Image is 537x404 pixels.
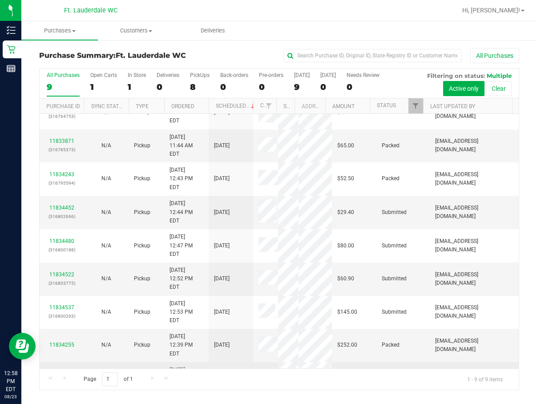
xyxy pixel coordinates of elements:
span: $65.00 [337,141,354,150]
span: [DATE] [214,308,230,316]
span: $29.40 [337,208,354,217]
span: [EMAIL_ADDRESS][DOMAIN_NAME] [435,271,513,287]
span: [EMAIL_ADDRESS][DOMAIN_NAME] [435,170,513,187]
span: Packed [382,141,400,150]
span: [DATE] [214,242,230,250]
span: Deliveries [189,27,237,35]
div: In Store [128,72,146,78]
div: 1 [128,82,146,92]
span: Pickup [134,141,150,150]
a: Customer [260,102,288,109]
div: 0 [347,82,380,92]
a: 11834243 [49,171,74,178]
button: N/A [101,275,111,283]
span: [DATE] [214,341,230,349]
p: (316785373) [45,145,79,154]
p: (316800293) [45,312,79,320]
button: N/A [101,341,111,349]
span: $60.90 [337,275,354,283]
span: Customers [98,27,174,35]
span: [DATE] 12:47 PM EDT [170,233,203,259]
div: PickUps [190,72,210,78]
span: [EMAIL_ADDRESS][DOMAIN_NAME] [435,137,513,154]
button: N/A [101,141,111,150]
div: 0 [157,82,179,92]
div: Back-orders [220,72,248,78]
div: Pre-orders [259,72,283,78]
a: Filter [262,98,276,113]
span: Submitted [382,242,407,250]
p: (316802666) [45,212,79,221]
span: $52.50 [337,174,354,183]
span: [DATE] 12:51 PM EDT [170,366,203,392]
span: Packed [382,174,400,183]
div: Open Carts [90,72,117,78]
span: Pickup [134,275,150,283]
a: Purchases [21,21,98,40]
span: $252.00 [337,341,357,349]
span: Purchases [21,27,98,35]
span: [DATE] 12:39 PM EDT [170,332,203,358]
span: Not Applicable [101,109,111,115]
div: 9 [294,82,310,92]
span: Page of 1 [76,372,140,386]
a: Ordered [171,103,194,109]
inline-svg: Reports [7,64,16,73]
span: [DATE] 12:44 PM EDT [170,199,203,225]
a: 11834480 [49,238,74,244]
div: 0 [320,82,336,92]
div: [DATE] [320,72,336,78]
inline-svg: Inventory [7,26,16,35]
div: 8 [190,82,210,92]
span: [EMAIL_ADDRESS][DOMAIN_NAME] [435,337,513,354]
span: 1 - 9 of 9 items [460,372,510,386]
div: [DATE] [294,72,310,78]
span: Submitted [382,308,407,316]
span: [EMAIL_ADDRESS][DOMAIN_NAME] [435,303,513,320]
p: (316800188) [45,246,79,254]
th: Address [295,98,325,114]
span: $80.00 [337,242,354,250]
div: Needs Review [347,72,380,78]
span: [DATE] 12:53 PM EDT [170,299,203,325]
a: Customers [98,21,174,40]
h3: Purchase Summary: [39,52,199,60]
span: Filtering on status: [427,72,485,79]
p: 12:58 PM EDT [4,369,17,393]
span: Pickup [134,341,150,349]
span: Not Applicable [101,175,111,182]
span: [DATE] 12:43 PM EDT [170,166,203,192]
input: Search Purchase ID, Original ID, State Registry ID or Customer Name... [283,49,461,62]
span: Multiple [487,72,512,79]
span: Pickup [134,308,150,316]
a: 11834452 [49,205,74,211]
div: Deliveries [157,72,179,78]
a: State Registry ID [283,103,330,109]
span: [EMAIL_ADDRESS][DOMAIN_NAME] [435,204,513,221]
span: [DATE] 12:52 PM EDT [170,266,203,292]
p: (316764753) [45,112,79,121]
a: Amount [332,103,355,109]
a: Status [377,102,396,109]
inline-svg: Retail [7,45,16,54]
a: Deliveries [174,21,251,40]
p: 08/23 [4,393,17,400]
span: Pickup [134,242,150,250]
a: Purchase ID [46,103,80,109]
a: 11833871 [49,138,74,144]
iframe: Resource center [9,333,36,360]
span: [DATE] [214,174,230,183]
span: [EMAIL_ADDRESS][DOMAIN_NAME] [435,237,513,254]
span: Submitted [382,208,407,217]
a: Scheduled [216,103,256,109]
span: [DATE] [214,208,230,217]
a: 11834537 [49,304,74,311]
span: Not Applicable [101,242,111,249]
span: Not Applicable [101,342,111,348]
a: Filter [408,98,423,113]
button: N/A [101,174,111,183]
span: [DATE] [214,141,230,150]
span: Not Applicable [101,142,111,149]
span: [DATE] 11:44 AM EDT [170,133,203,159]
span: $145.00 [337,308,357,316]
